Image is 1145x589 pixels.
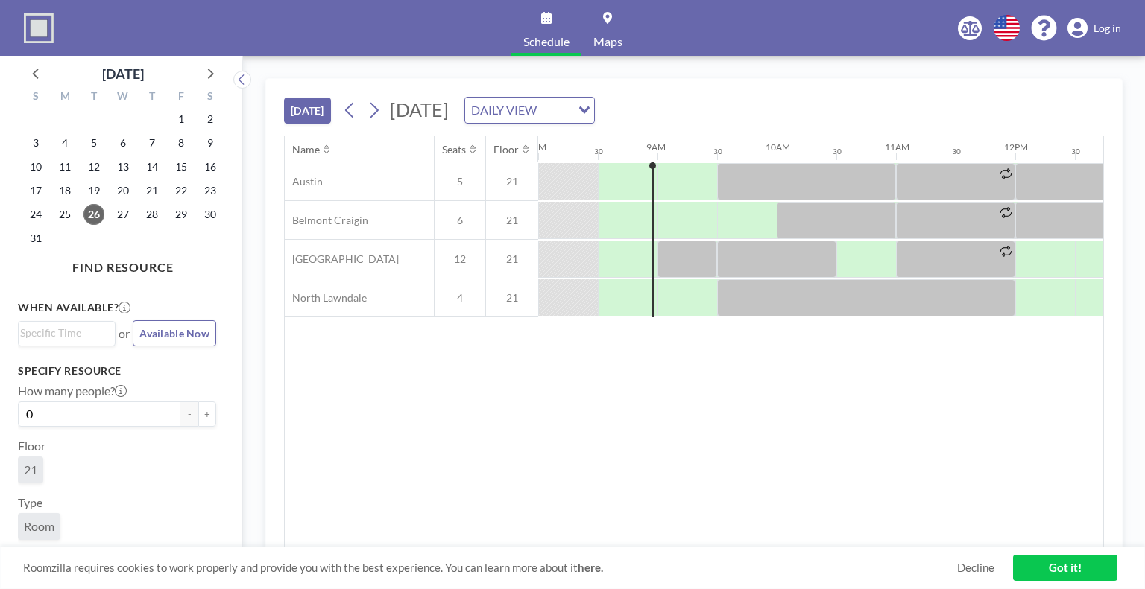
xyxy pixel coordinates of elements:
[171,180,192,201] span: Friday, August 22, 2025
[142,204,163,225] span: Thursday, August 28, 2025
[957,561,994,575] a: Decline
[486,175,538,188] span: 21
[200,204,221,225] span: Saturday, August 30, 2025
[180,401,198,427] button: -
[18,364,216,378] h3: Specify resource
[486,214,538,227] span: 21
[285,214,368,227] span: Belmont Craigin
[952,147,961,156] div: 30
[18,383,127,398] label: How many people?
[646,141,666,153] div: 9AM
[285,291,367,305] span: North Lawndale
[142,156,163,177] span: Thursday, August 14, 2025
[54,133,75,153] span: Monday, August 4, 2025
[24,519,54,534] span: Room
[113,180,133,201] span: Wednesday, August 20, 2025
[1067,18,1121,39] a: Log in
[284,98,331,124] button: [DATE]
[833,147,842,156] div: 30
[493,143,519,156] div: Floor
[486,252,538,266] span: 21
[109,88,138,107] div: W
[113,204,133,225] span: Wednesday, August 27, 2025
[25,180,46,201] span: Sunday, August 17, 2025
[80,88,109,107] div: T
[486,291,538,305] span: 21
[25,133,46,153] span: Sunday, August 3, 2025
[22,88,51,107] div: S
[54,180,75,201] span: Monday, August 18, 2025
[200,180,221,201] span: Saturday, August 23, 2025
[885,141,909,153] div: 11AM
[442,143,466,156] div: Seats
[468,101,540,120] span: DAILY VIEW
[435,252,485,266] span: 12
[171,156,192,177] span: Friday, August 15, 2025
[83,204,104,225] span: Tuesday, August 26, 2025
[195,88,224,107] div: S
[1094,22,1121,35] span: Log in
[23,561,957,575] span: Roomzilla requires cookies to work properly and provide you with the best experience. You can lea...
[113,133,133,153] span: Wednesday, August 6, 2025
[200,133,221,153] span: Saturday, August 9, 2025
[51,88,80,107] div: M
[83,156,104,177] span: Tuesday, August 12, 2025
[435,291,485,305] span: 4
[102,63,144,84] div: [DATE]
[465,98,594,123] div: Search for option
[54,156,75,177] span: Monday, August 11, 2025
[578,561,603,574] a: here.
[119,326,130,341] span: or
[593,36,622,48] span: Maps
[18,254,228,275] h4: FIND RESOURCE
[198,401,216,427] button: +
[713,147,722,156] div: 30
[200,156,221,177] span: Saturday, August 16, 2025
[171,109,192,130] span: Friday, August 1, 2025
[18,439,45,453] label: Floor
[292,143,320,156] div: Name
[285,175,323,188] span: Austin
[200,109,221,130] span: Saturday, August 2, 2025
[54,204,75,225] span: Monday, August 25, 2025
[18,495,42,510] label: Type
[594,147,603,156] div: 30
[435,214,485,227] span: 6
[113,156,133,177] span: Wednesday, August 13, 2025
[24,462,37,477] span: 21
[133,320,216,346] button: Available Now
[137,88,166,107] div: T
[24,13,54,43] img: organization-logo
[766,141,790,153] div: 10AM
[1004,141,1028,153] div: 12PM
[25,228,46,249] span: Sunday, August 31, 2025
[171,204,192,225] span: Friday, August 29, 2025
[171,133,192,153] span: Friday, August 8, 2025
[523,36,570,48] span: Schedule
[20,325,107,341] input: Search for option
[390,98,449,121] span: [DATE]
[142,180,163,201] span: Thursday, August 21, 2025
[541,101,570,120] input: Search for option
[166,88,195,107] div: F
[435,175,485,188] span: 5
[142,133,163,153] span: Thursday, August 7, 2025
[139,327,209,340] span: Available Now
[1071,147,1080,156] div: 30
[1013,555,1117,581] a: Got it!
[83,133,104,153] span: Tuesday, August 5, 2025
[25,156,46,177] span: Sunday, August 10, 2025
[83,180,104,201] span: Tuesday, August 19, 2025
[285,252,399,266] span: [GEOGRAPHIC_DATA]
[25,204,46,225] span: Sunday, August 24, 2025
[19,322,115,344] div: Search for option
